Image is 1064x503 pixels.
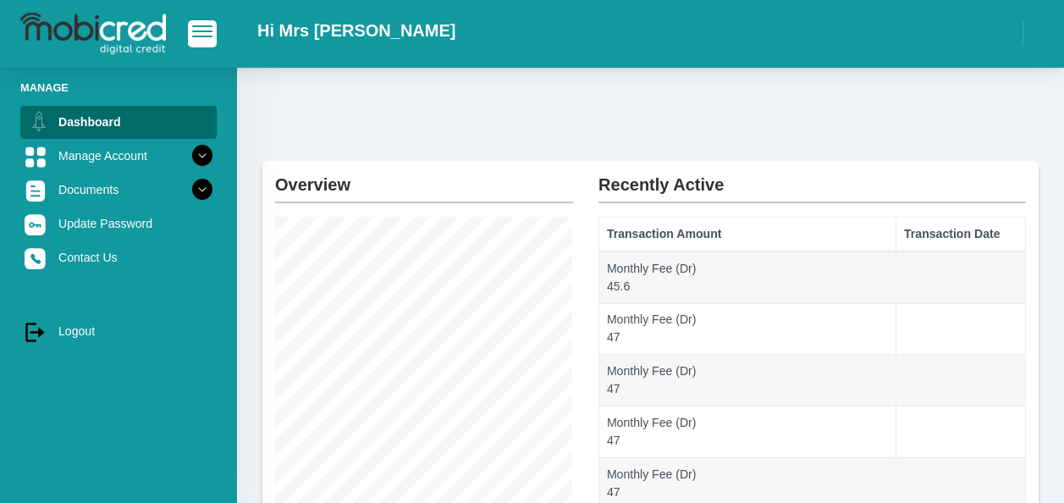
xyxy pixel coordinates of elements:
[20,241,217,274] a: Contact Us
[257,20,455,41] h2: Hi Mrs [PERSON_NAME]
[20,80,217,96] li: Manage
[20,315,217,347] a: Logout
[598,161,1026,195] h2: Recently Active
[599,218,896,251] th: Transaction Amount
[20,140,217,172] a: Manage Account
[599,303,896,355] td: Monthly Fee (Dr) 47
[20,174,217,206] a: Documents
[275,161,573,195] h2: Overview
[599,251,896,303] td: Monthly Fee (Dr) 45.6
[599,406,896,458] td: Monthly Fee (Dr) 47
[20,13,166,55] img: logo-mobicred.svg
[896,218,1026,251] th: Transaction Date
[20,106,217,138] a: Dashboard
[20,207,217,240] a: Update Password
[599,355,896,406] td: Monthly Fee (Dr) 47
